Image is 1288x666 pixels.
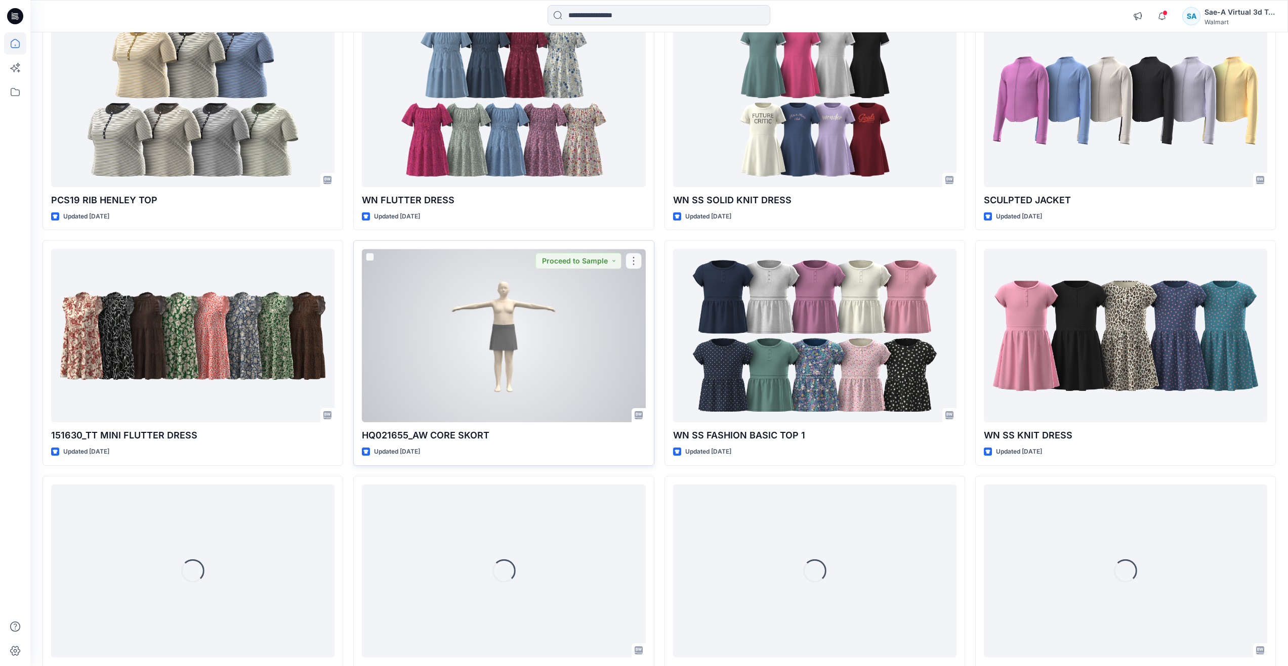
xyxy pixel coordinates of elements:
[1204,6,1275,18] div: Sae-A Virtual 3d Team
[51,193,335,207] p: PCS19 RIB HENLEY TOP
[685,211,731,222] p: Updated [DATE]
[673,249,957,422] a: WN SS FASHION BASIC TOP 1
[362,193,645,207] p: WN FLUTTER DRESS
[374,211,420,222] p: Updated [DATE]
[996,447,1042,457] p: Updated [DATE]
[362,249,645,422] a: HQ021655_AW CORE SKORT
[984,249,1267,422] a: WN SS KNIT DRESS
[1204,18,1275,26] div: Walmart
[51,428,335,442] p: 151630_TT MINI FLUTTER DRESS
[673,14,957,187] a: WN SS SOLID KNIT DRESS
[984,193,1267,207] p: SCULPTED JACKET
[51,14,335,187] a: PCS19 RIB HENLEY TOP
[51,249,335,422] a: 151630_TT MINI FLUTTER DRESS
[673,193,957,207] p: WN SS SOLID KNIT DRESS
[1182,7,1200,25] div: SA
[984,14,1267,187] a: SCULPTED JACKET
[374,447,420,457] p: Updated [DATE]
[685,447,731,457] p: Updated [DATE]
[362,428,645,442] p: HQ021655_AW CORE SKORT
[362,14,645,187] a: WN FLUTTER DRESS
[673,428,957,442] p: WN SS FASHION BASIC TOP 1
[63,447,109,457] p: Updated [DATE]
[63,211,109,222] p: Updated [DATE]
[984,428,1267,442] p: WN SS KNIT DRESS
[996,211,1042,222] p: Updated [DATE]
